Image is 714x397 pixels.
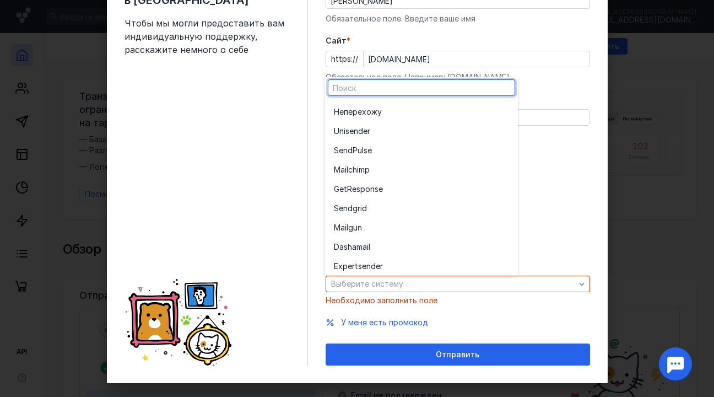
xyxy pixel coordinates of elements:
[326,72,590,83] div: Обязательное поле. Например: [DOMAIN_NAME]
[348,222,362,233] span: gun
[326,13,590,24] div: Обязательное поле. Введите ваше имя
[325,99,518,276] div: grid
[325,121,518,141] button: Unisender
[344,106,382,117] span: перехожу
[325,237,518,256] button: Dashamail
[334,203,360,214] span: Sendgr
[125,17,290,56] span: Чтобы мы могли предоставить вам индивидуальную поддержку, расскажите немного о себе
[326,276,590,292] button: Выберите систему
[369,242,370,253] span: l
[326,344,590,366] button: Отправить
[325,179,518,198] button: GetResponse
[325,256,518,276] button: Expertsender
[325,218,518,237] button: Mailgun
[367,126,370,137] span: r
[326,35,347,46] span: Cайт
[325,198,518,218] button: Sendgrid
[334,242,369,253] span: Dashamai
[334,222,348,233] span: Mail
[365,164,370,175] span: p
[334,145,367,156] span: SendPuls
[334,164,365,175] span: Mailchim
[334,126,367,137] span: Unisende
[326,295,590,306] div: Необходимо заполнить поле
[334,261,343,272] span: Ex
[343,261,383,272] span: pertsender
[325,160,518,179] button: Mailchimp
[325,141,518,160] button: SendPulse
[360,203,367,214] span: id
[339,184,383,195] span: etResponse
[334,106,344,117] span: Не
[436,350,479,360] span: Отправить
[341,317,428,328] button: У меня есть промокод
[331,279,403,288] span: Выберите систему
[325,102,518,121] button: Неперехожу
[341,318,428,327] span: У меня есть промокод
[334,184,339,195] span: G
[328,80,515,95] input: Поиск
[367,145,372,156] span: e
